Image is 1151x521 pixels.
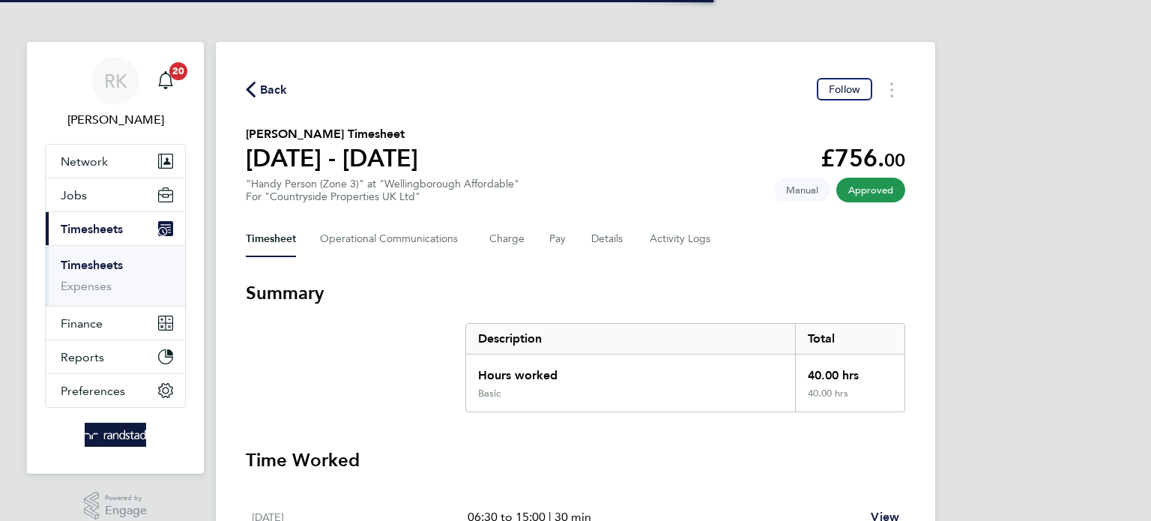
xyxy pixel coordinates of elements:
[795,324,904,354] div: Total
[774,178,830,202] span: This timesheet was manually created.
[466,324,795,354] div: Description
[85,423,147,447] img: randstad-logo-retina.png
[46,178,185,211] button: Jobs
[246,221,296,257] button: Timesheet
[46,212,185,245] button: Timesheets
[45,57,186,129] a: RK[PERSON_NAME]
[46,340,185,373] button: Reports
[46,145,185,178] button: Network
[795,355,904,388] div: 40.00 hrs
[246,143,418,173] h1: [DATE] - [DATE]
[104,71,127,91] span: RK
[489,221,525,257] button: Charge
[829,82,860,96] span: Follow
[246,281,905,305] h3: Summary
[169,62,187,80] span: 20
[45,423,186,447] a: Go to home page
[61,350,104,364] span: Reports
[246,80,288,99] button: Back
[246,190,519,203] div: For "Countryside Properties UK Ltd"
[246,178,519,203] div: "Handy Person (Zone 3)" at "Wellingborough Affordable"
[591,221,626,257] button: Details
[61,188,87,202] span: Jobs
[105,492,147,505] span: Powered by
[320,221,465,257] button: Operational Communications
[465,323,905,412] div: Summary
[817,78,872,100] button: Follow
[45,111,186,129] span: Russell Kerley
[549,221,567,257] button: Pay
[246,448,905,472] h3: Time Worked
[795,388,904,412] div: 40.00 hrs
[46,374,185,407] button: Preferences
[84,492,148,520] a: Powered byEngage
[246,125,418,143] h2: [PERSON_NAME] Timesheet
[46,245,185,306] div: Timesheets
[61,316,103,331] span: Finance
[61,279,112,293] a: Expenses
[61,384,125,398] span: Preferences
[260,81,288,99] span: Back
[61,258,123,272] a: Timesheets
[821,144,905,172] app-decimal: £756.
[878,78,905,101] button: Timesheets Menu
[151,57,181,105] a: 20
[478,388,501,400] div: Basic
[27,42,204,474] nav: Main navigation
[61,222,123,236] span: Timesheets
[884,149,905,171] span: 00
[46,307,185,340] button: Finance
[836,178,905,202] span: This timesheet has been approved.
[61,154,108,169] span: Network
[466,355,795,388] div: Hours worked
[105,505,147,517] span: Engage
[650,221,713,257] button: Activity Logs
